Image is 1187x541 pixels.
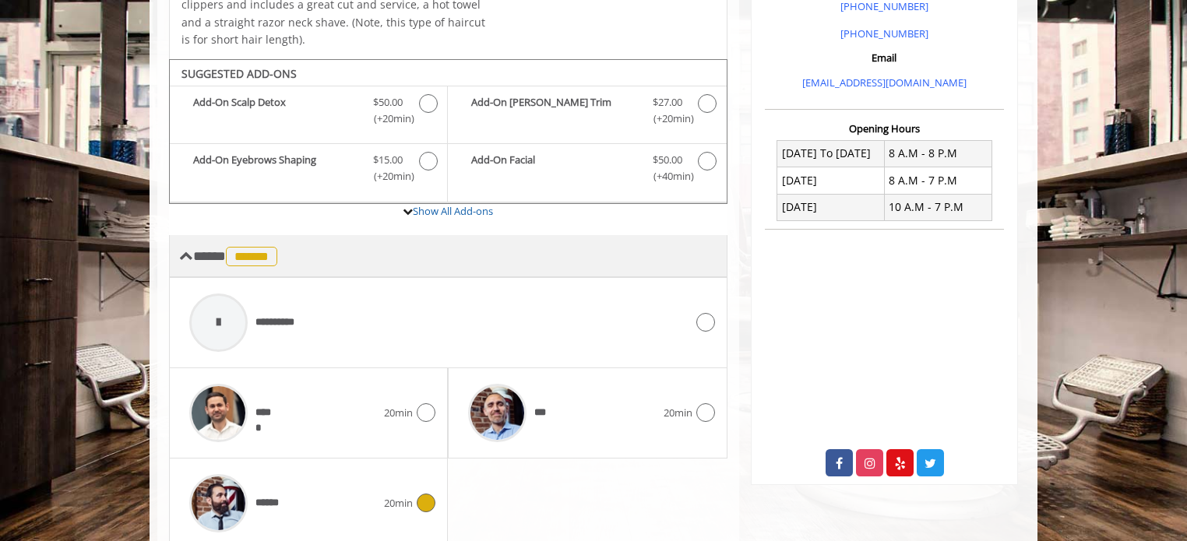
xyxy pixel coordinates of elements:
b: SUGGESTED ADD-ONS [181,66,297,81]
span: $50.00 [373,94,403,111]
div: The Made Man Senior Barber Haircut Add-onS [169,59,727,204]
span: (+40min ) [644,168,690,184]
span: $15.00 [373,152,403,168]
b: Add-On Eyebrows Shaping [193,152,358,184]
b: Add-On Facial [471,152,636,184]
b: Add-On Scalp Detox [193,94,358,127]
a: [EMAIL_ADDRESS][DOMAIN_NAME] [802,76,967,90]
h3: Opening Hours [765,123,1004,134]
span: $27.00 [653,94,682,111]
td: 8 A.M - 8 P.M [884,140,992,167]
span: 20min [384,495,413,511]
span: 20min [384,405,413,421]
td: [DATE] To [DATE] [777,140,885,167]
label: Add-On Facial [456,152,718,188]
span: 20min [664,405,692,421]
a: [PHONE_NUMBER] [840,26,928,40]
b: Add-On [PERSON_NAME] Trim [471,94,636,127]
a: Show All Add-ons [413,204,493,218]
td: [DATE] [777,194,885,220]
label: Add-On Beard Trim [456,94,718,131]
td: [DATE] [777,167,885,194]
td: 8 A.M - 7 P.M [884,167,992,194]
span: (+20min ) [365,111,411,127]
span: $50.00 [653,152,682,168]
label: Add-On Scalp Detox [178,94,439,131]
h3: Email [769,52,1000,63]
td: 10 A.M - 7 P.M [884,194,992,220]
label: Add-On Eyebrows Shaping [178,152,439,188]
span: (+20min ) [365,168,411,184]
span: (+20min ) [644,111,690,127]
